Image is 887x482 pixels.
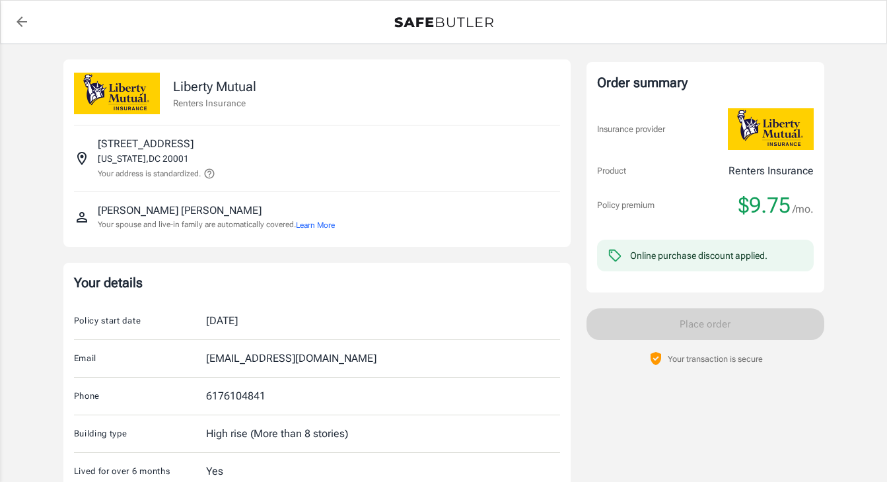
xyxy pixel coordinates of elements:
p: [STREET_ADDRESS] [98,136,194,152]
p: Liberty Mutual [173,77,256,96]
p: Your address is standardized. [98,168,201,180]
p: [US_STATE] , DC 20001 [98,152,189,165]
button: Learn More [296,219,335,231]
p: Your details [74,273,560,292]
span: /mo. [793,200,814,219]
p: [PERSON_NAME] [PERSON_NAME] [98,203,262,219]
a: back to quotes [9,9,35,35]
div: Yes [206,464,223,479]
p: Product [597,164,626,178]
div: [EMAIL_ADDRESS][DOMAIN_NAME] [206,351,376,366]
p: Email [74,352,206,365]
div: High rise (More than 8 stories) [206,426,348,442]
p: Policy start date [74,314,206,327]
div: 6176104841 [206,388,266,404]
p: Your transaction is secure [668,353,763,365]
svg: Insured address [74,151,90,166]
p: Building type [74,427,206,440]
p: Phone [74,390,206,403]
svg: Insured person [74,209,90,225]
div: Order summary [597,73,814,92]
p: Insurance provider [597,123,665,136]
p: Renters Insurance [173,96,256,110]
div: [DATE] [206,313,238,329]
p: Lived for over 6 months [74,465,206,478]
div: Online purchase discount applied. [630,249,767,262]
p: Renters Insurance [728,163,814,179]
img: Liberty Mutual [74,73,160,114]
span: $9.75 [738,192,791,219]
img: Back to quotes [394,17,493,28]
p: Your spouse and live-in family are automatically covered. [98,219,335,231]
p: Policy premium [597,199,655,212]
img: Liberty Mutual [728,108,814,150]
